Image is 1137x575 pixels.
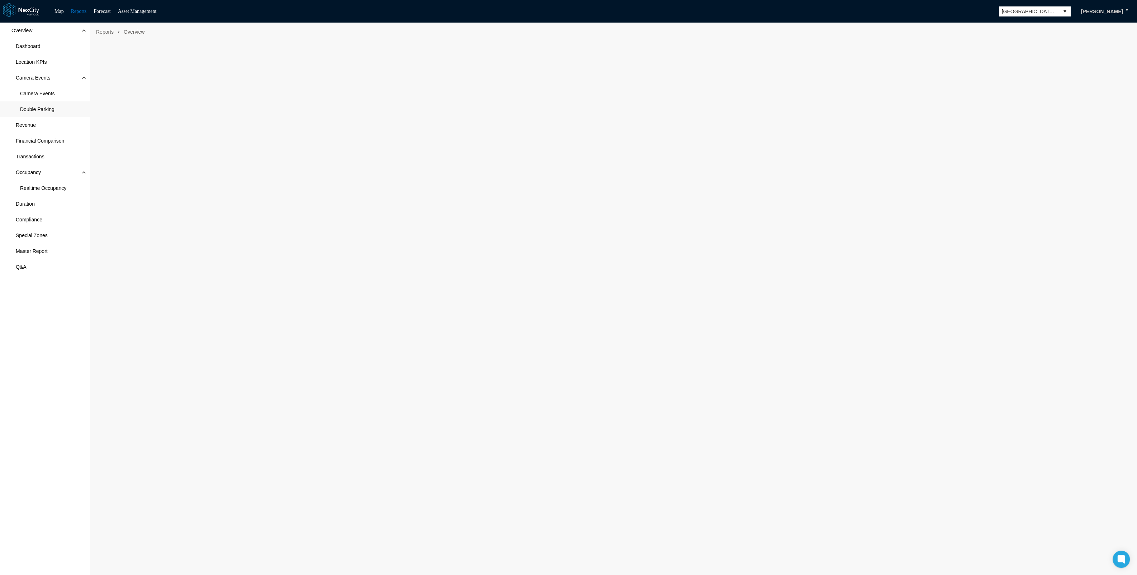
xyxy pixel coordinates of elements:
[94,9,110,14] a: Forecast
[71,9,87,14] a: Reports
[16,232,48,239] span: Special Zones
[1002,8,1056,15] span: [GEOGRAPHIC_DATA][PERSON_NAME]
[16,248,48,255] span: Master Report
[1059,6,1071,16] button: select
[16,58,47,66] span: Location KPIs
[16,137,64,144] span: Financial Comparison
[121,26,147,38] span: Overview
[20,185,66,192] span: Realtime Occupancy
[1074,5,1131,18] button: [PERSON_NAME]
[20,106,55,113] span: Double Parking
[16,121,36,129] span: Revenue
[16,200,35,207] span: Duration
[11,27,32,34] span: Overview
[16,74,50,81] span: Camera Events
[16,169,41,176] span: Occupancy
[16,216,42,223] span: Compliance
[55,9,64,14] a: Map
[1081,8,1123,15] span: [PERSON_NAME]
[16,43,41,50] span: Dashboard
[118,9,157,14] a: Asset Management
[93,26,117,38] span: Reports
[16,153,44,160] span: Transactions
[16,263,27,270] span: Q&A
[20,90,55,97] span: Camera Events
